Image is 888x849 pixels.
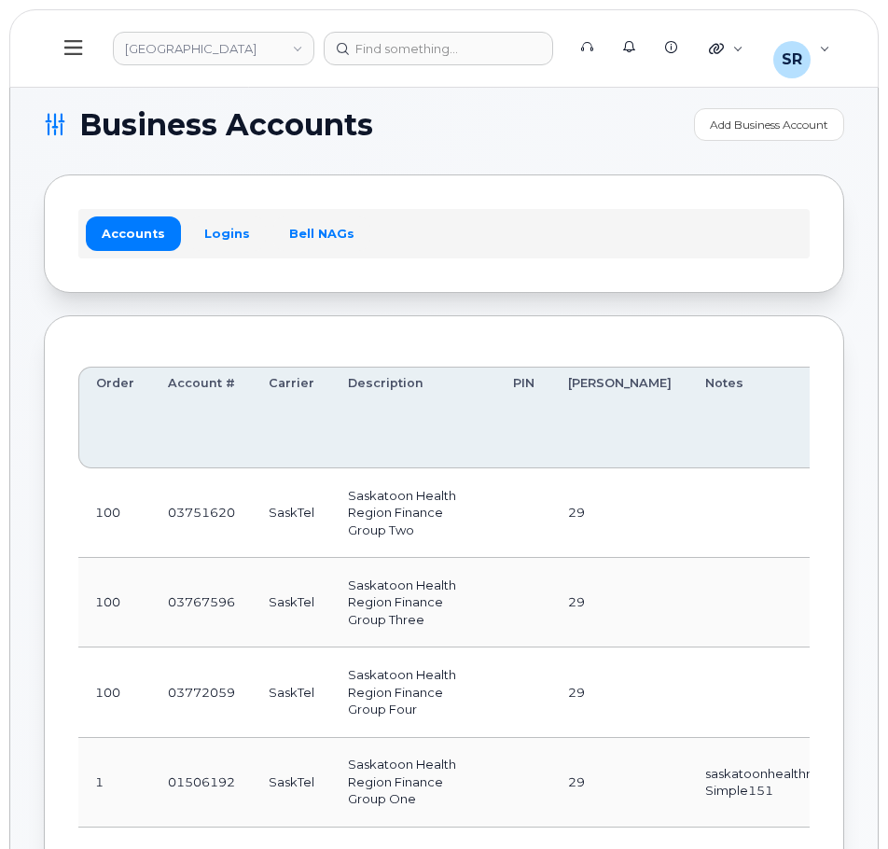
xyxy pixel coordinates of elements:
td: 100 [78,558,151,647]
th: PIN [496,367,551,468]
td: SaskTel [252,558,331,647]
th: Account # [151,367,252,468]
a: Logins [188,216,266,250]
td: 03772059 [151,647,252,737]
td: Saskatoon Health Region Finance Group Four [331,647,496,737]
td: 100 [78,647,151,737]
th: Carrier [252,367,331,468]
a: Accounts [86,216,181,250]
td: Saskatoon Health Region Finance Group Two [331,468,496,558]
td: 03767596 [151,558,252,647]
td: 01506192 [151,738,252,828]
td: SaskTel [252,738,331,828]
td: saskatoonhealthregion Simple151 [688,738,863,828]
th: Order [78,367,151,468]
td: SaskTel [252,647,331,737]
td: 1 [78,738,151,828]
td: 03751620 [151,468,252,558]
td: 29 [551,647,688,737]
td: 100 [78,468,151,558]
td: SaskTel [252,468,331,558]
th: Description [331,367,496,468]
iframe: Messenger Launcher [807,768,874,835]
td: Saskatoon Health Region Finance Group Three [331,558,496,647]
td: Saskatoon Health Region Finance Group One [331,738,496,828]
td: 29 [551,558,688,647]
a: Bell NAGs [273,216,370,250]
td: 29 [551,468,688,558]
span: Business Accounts [79,111,373,139]
th: [PERSON_NAME] [551,367,688,468]
td: 29 [551,738,688,828]
a: Add Business Account [694,108,844,141]
th: Notes [688,367,863,468]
